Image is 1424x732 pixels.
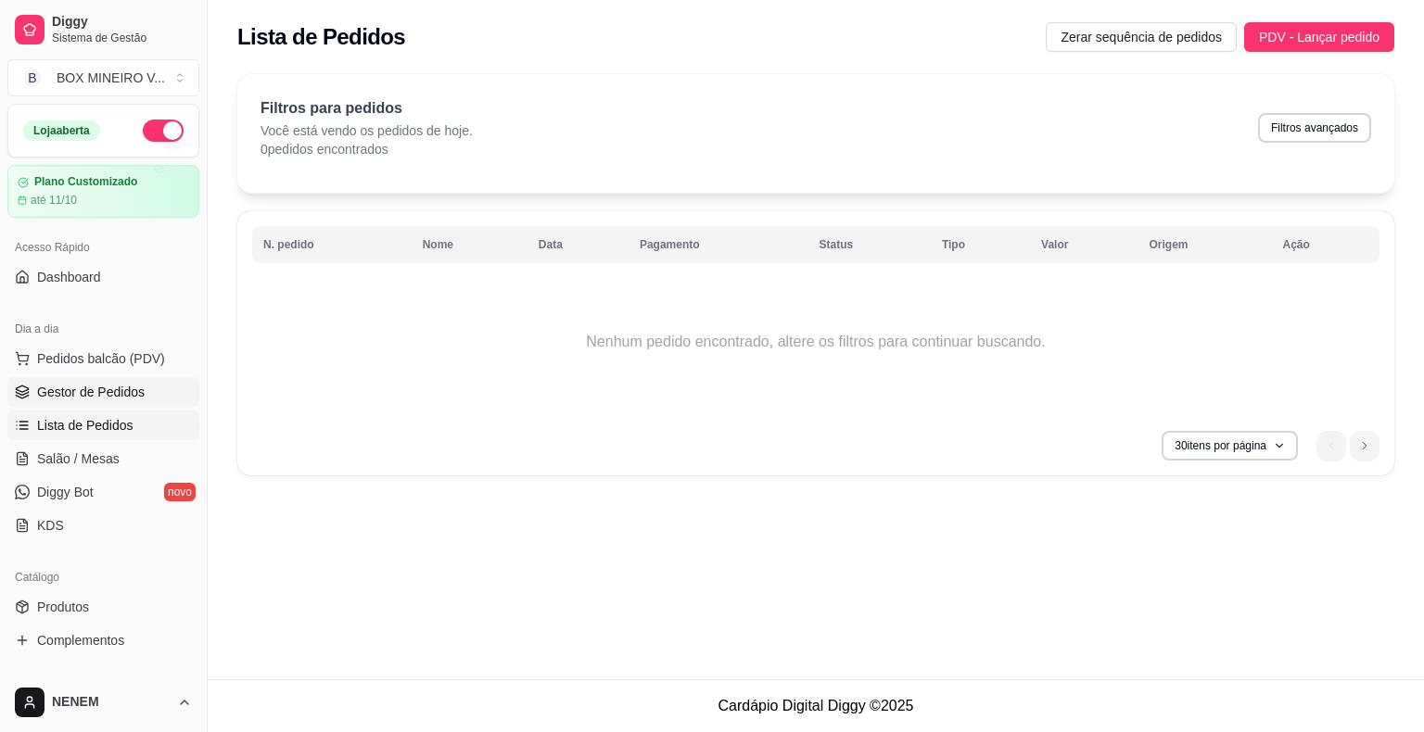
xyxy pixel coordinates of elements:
[261,140,473,158] p: 0 pedidos encontrados
[37,449,120,468] span: Salão / Mesas
[52,14,192,31] span: Diggy
[7,7,199,52] a: DiggySistema de Gestão
[37,598,89,616] span: Produtos
[7,377,199,407] a: Gestor de Pedidos
[7,344,199,373] button: Pedidos balcão (PDV)
[23,69,42,87] span: B
[1046,22,1237,52] button: Zerar sequência de pedidos
[52,31,192,45] span: Sistema de Gestão
[7,444,199,473] a: Salão / Mesas
[1162,431,1298,461] button: 30itens por página
[34,175,137,189] article: Plano Customizado
[252,226,412,263] th: N. pedido
[52,694,170,711] span: NENEM
[1350,431,1379,461] li: next page button
[208,679,1424,732] footer: Cardápio Digital Diggy © 2025
[143,120,184,142] button: Alterar Status
[7,562,199,592] div: Catálogo
[261,97,473,120] p: Filtros para pedidos
[57,69,165,87] div: BOX MINEIRO V ...
[7,511,199,540] a: KDS
[7,592,199,622] a: Produtos
[237,22,405,52] h2: Lista de Pedidos
[37,631,124,650] span: Complementos
[37,516,64,535] span: KDS
[528,226,629,263] th: Data
[23,120,100,141] div: Loja aberta
[37,349,165,368] span: Pedidos balcão (PDV)
[1259,27,1379,47] span: PDV - Lançar pedido
[7,410,199,440] a: Lista de Pedidos
[7,59,199,96] button: Select a team
[7,680,199,725] button: NENEM
[7,233,199,262] div: Acesso Rápido
[7,262,199,292] a: Dashboard
[7,625,199,655] a: Complementos
[37,268,101,286] span: Dashboard
[807,226,930,263] th: Status
[31,193,77,208] article: até 11/10
[7,165,199,218] a: Plano Customizadoaté 11/10
[1258,113,1371,143] button: Filtros avançados
[252,268,1379,416] td: Nenhum pedido encontrado, altere os filtros para continuar buscando.
[629,226,808,263] th: Pagamento
[1244,22,1394,52] button: PDV - Lançar pedido
[7,477,199,507] a: Diggy Botnovo
[1307,422,1389,470] nav: pagination navigation
[37,483,94,501] span: Diggy Bot
[1138,226,1271,263] th: Origem
[37,383,145,401] span: Gestor de Pedidos
[1272,226,1379,263] th: Ação
[412,226,528,263] th: Nome
[1030,226,1138,263] th: Valor
[931,226,1030,263] th: Tipo
[7,314,199,344] div: Dia a dia
[37,416,133,435] span: Lista de Pedidos
[1061,27,1222,47] span: Zerar sequência de pedidos
[261,121,473,140] p: Você está vendo os pedidos de hoje.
